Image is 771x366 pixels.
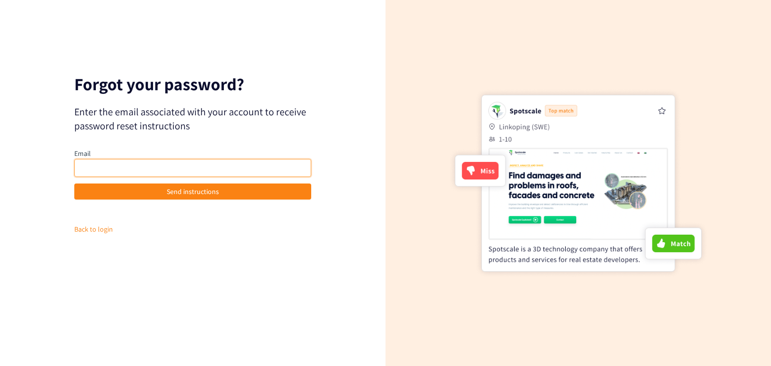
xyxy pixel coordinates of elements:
[74,76,311,92] p: Forgot your password?
[167,186,219,197] span: Send instructions
[74,105,311,133] p: Enter the email associated with your account to receive password reset instructions
[608,258,771,366] iframe: Chat Widget
[74,184,311,200] button: Send instructions
[74,225,113,234] a: Back to login
[74,149,91,158] label: Email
